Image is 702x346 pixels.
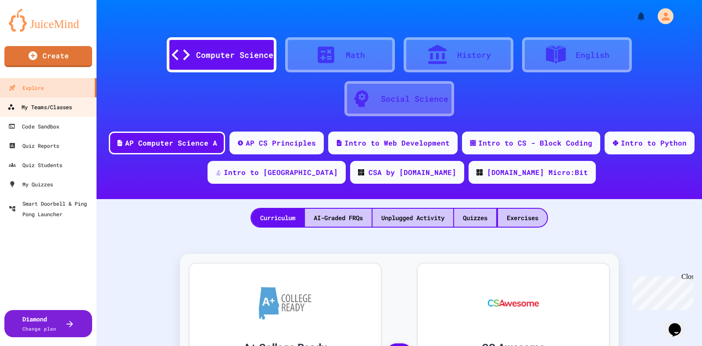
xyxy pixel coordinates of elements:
[478,138,592,148] div: Intro to CS - Block Coding
[4,310,92,337] button: DiamondChange plan
[259,287,312,320] img: A+ College Ready
[305,209,372,227] div: AI-Graded FRQs
[346,49,365,61] div: Math
[224,167,338,178] div: Intro to [GEOGRAPHIC_DATA]
[629,273,693,310] iframe: chat widget
[9,9,88,32] img: logo-orange.svg
[369,167,456,178] div: CSA by [DOMAIN_NAME]
[621,138,687,148] div: Intro to Python
[9,140,59,151] div: Quiz Reports
[4,4,61,56] div: Chat with us now!Close
[9,179,53,189] div: My Quizzes
[381,93,448,105] div: Social Science
[8,121,59,132] div: Code Sandbox
[358,169,364,175] img: CODE_logo_RGB.png
[498,209,547,227] div: Exercises
[9,82,44,93] div: Explore
[620,9,648,24] div: My Notifications
[487,167,588,178] div: [DOMAIN_NAME] Micro:Bit
[372,209,453,227] div: Unplugged Activity
[9,160,62,170] div: Quiz Students
[246,138,316,148] div: AP CS Principles
[344,138,450,148] div: Intro to Web Development
[22,314,56,333] div: Diamond
[479,277,548,329] img: CS Awesome
[251,209,304,227] div: Curriculum
[4,46,92,67] a: Create
[196,49,273,61] div: Computer Science
[125,138,217,148] div: AP Computer Science A
[22,325,56,332] span: Change plan
[665,311,693,337] iframe: chat widget
[457,49,491,61] div: History
[454,209,496,227] div: Quizzes
[9,198,93,219] div: Smart Doorbell & Ping Pong Launcher
[648,6,676,26] div: My Account
[7,102,72,113] div: My Teams/Classes
[476,169,483,175] img: CODE_logo_RGB.png
[576,49,609,61] div: English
